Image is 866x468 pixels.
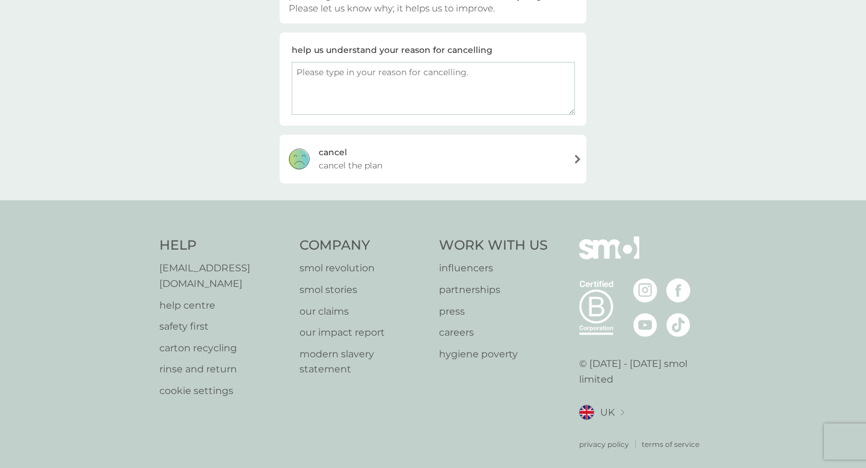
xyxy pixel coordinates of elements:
a: cookie settings [159,383,287,399]
a: influencers [439,260,548,276]
img: visit the smol Youtube page [633,313,657,337]
img: visit the smol Facebook page [666,279,690,303]
a: carton recycling [159,340,287,356]
h4: Company [299,236,428,255]
span: UK [600,405,615,420]
img: smol [579,236,639,277]
img: select a new location [621,410,624,416]
h4: Help [159,236,287,255]
a: careers [439,325,548,340]
a: partnerships [439,282,548,298]
div: help us understand your reason for cancelling [292,43,493,57]
a: smol revolution [299,260,428,276]
img: UK flag [579,405,594,420]
a: rinse and return [159,362,287,377]
a: hygiene poverty [439,346,548,362]
a: safety first [159,319,287,334]
a: [EMAIL_ADDRESS][DOMAIN_NAME] [159,260,287,291]
a: press [439,304,548,319]
a: smol stories [299,282,428,298]
div: cancel [319,146,347,159]
span: cancel the plan [319,159,382,172]
h4: Work With Us [439,236,548,255]
a: our impact report [299,325,428,340]
img: visit the smol Tiktok page [666,313,690,337]
a: our claims [299,304,428,319]
a: help centre [159,298,287,313]
a: modern slavery statement [299,346,428,377]
p: © [DATE] - [DATE] smol limited [579,356,707,387]
img: visit the smol Instagram page [633,279,657,303]
a: terms of service [642,439,699,450]
a: privacy policy [579,439,629,450]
